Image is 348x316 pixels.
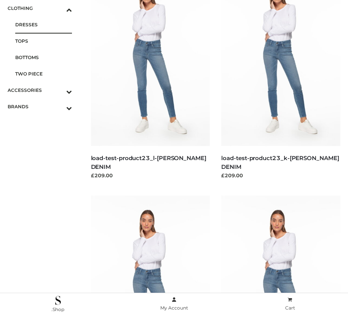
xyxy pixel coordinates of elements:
[15,49,72,66] a: BOTTOMS
[221,154,339,170] a: load-test-product23_k-[PERSON_NAME] DENIM
[8,4,72,13] span: CLOTHING
[15,53,72,62] span: BOTTOMS
[91,154,206,170] a: load-test-product23_l-[PERSON_NAME] DENIM
[232,295,348,313] a: Cart
[15,33,72,49] a: TOPS
[8,102,72,111] span: BRANDS
[15,37,72,45] span: TOPS
[116,295,232,313] a: My Account
[91,172,210,179] div: £209.00
[15,69,72,78] span: TWO PIECE
[160,305,188,311] span: My Account
[15,66,72,82] a: TWO PIECE
[8,82,72,98] a: ACCESSORIESToggle Submenu
[221,172,340,179] div: £209.00
[45,82,72,98] button: Toggle Submenu
[285,305,295,311] span: Cart
[8,86,72,95] span: ACCESSORIES
[51,306,64,312] span: .Shop
[45,98,72,115] button: Toggle Submenu
[15,16,72,33] a: DRESSES
[8,98,72,115] a: BRANDSToggle Submenu
[15,20,72,29] span: DRESSES
[55,296,61,305] img: .Shop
